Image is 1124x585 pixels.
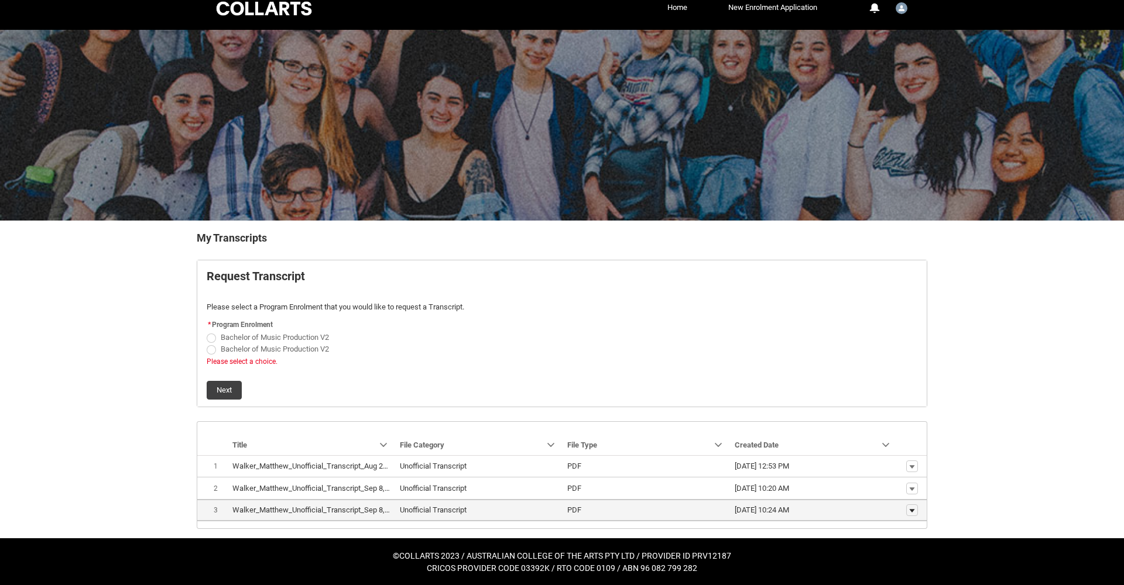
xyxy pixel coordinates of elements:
span: Please select a choice. [207,357,277,366]
lightning-base-formatted-text: Walker_Matthew_Unofficial_Transcript_Sep 8, 2025.pdf [232,505,416,514]
span: Bachelor of Music Production V2 [221,333,329,342]
lightning-formatted-date-time: [DATE] 10:24 AM [735,505,789,514]
lightning-base-formatted-text: Unofficial Transcript [400,484,467,493]
lightning-base-formatted-text: Walker_Matthew_Unofficial_Transcript_Aug 25, 2024.pdf [232,462,420,470]
lightning-base-formatted-text: PDF [567,484,581,493]
span: Bachelor of Music Production V2 [221,345,329,353]
b: My Transcripts [197,232,267,244]
article: Request_Student_Transcript flow [197,260,927,407]
lightning-formatted-date-time: [DATE] 12:53 PM [735,462,789,470]
lightning-base-formatted-text: Unofficial Transcript [400,462,467,470]
img: Student.mwalker.20242011 [896,2,907,14]
button: Next [207,381,242,400]
b: Request Transcript [207,269,305,283]
lightning-base-formatted-text: PDF [567,505,581,514]
lightning-base-formatted-text: Walker_Matthew_Unofficial_Transcript_Sep 8, 2025.pdf [232,484,416,493]
lightning-base-formatted-text: Unofficial Transcript [400,505,467,514]
lightning-base-formatted-text: PDF [567,462,581,470]
span: Program Enrolment [212,321,273,329]
lightning-formatted-date-time: [DATE] 10:20 AM [735,484,789,493]
abbr: required [208,321,211,329]
p: Please select a Program Enrolment that you would like to request a Transcript. [207,301,917,313]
